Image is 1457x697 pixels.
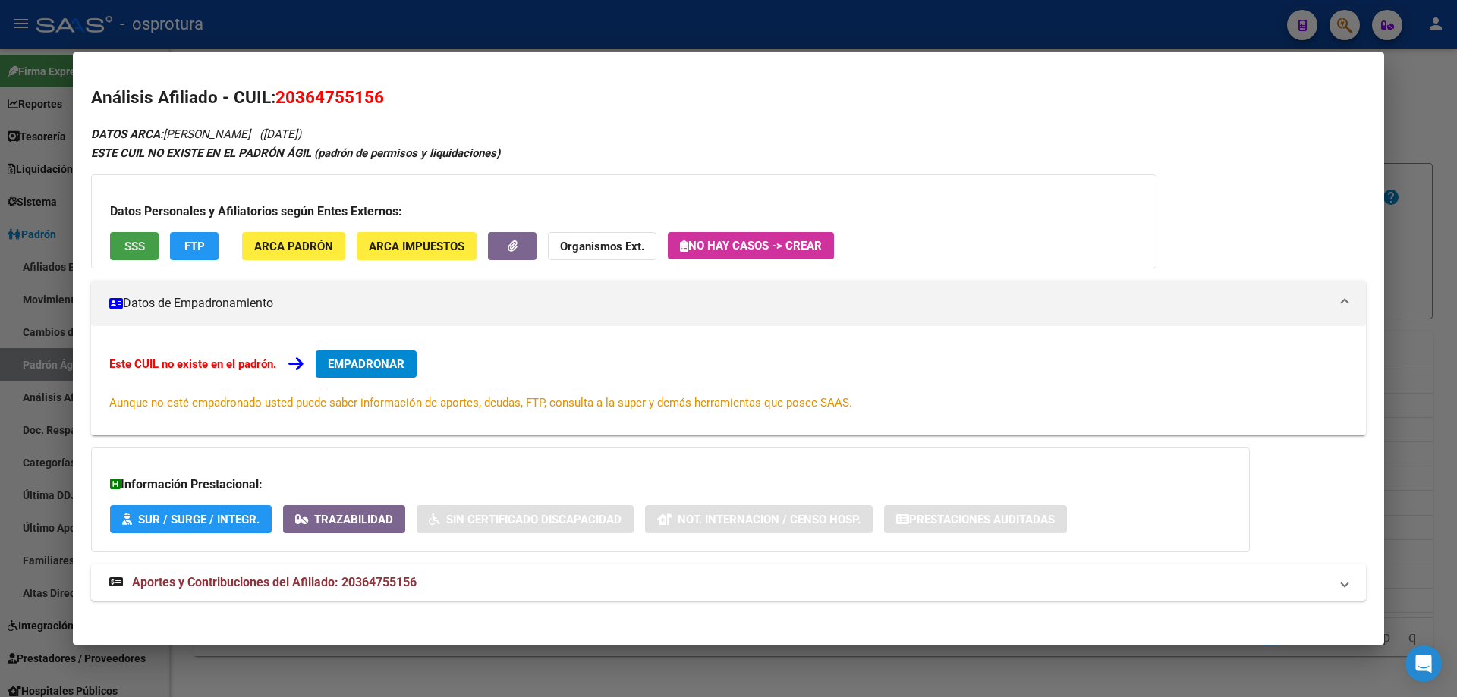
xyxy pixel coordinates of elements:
[548,232,656,260] button: Organismos Ext.
[909,513,1055,526] span: Prestaciones Auditadas
[109,396,852,410] span: Aunque no esté empadronado usted puede saber información de aportes, deudas, FTP, consulta a la s...
[357,232,477,260] button: ARCA Impuestos
[91,146,500,160] strong: ESTE CUIL NO EXISTE EN EL PADRÓN ÁGIL (padrón de permisos y liquidaciones)
[110,476,1231,494] h3: Información Prestacional:
[316,350,417,378] button: EMPADRONAR
[417,505,634,533] button: Sin Certificado Discapacidad
[668,232,834,259] button: No hay casos -> Crear
[91,127,163,141] strong: DATOS ARCA:
[254,240,333,253] span: ARCA Padrón
[91,564,1366,601] mat-expansion-panel-header: Aportes y Contribuciones del Afiliado: 20364755156
[124,240,145,253] span: SSS
[446,513,622,526] span: Sin Certificado Discapacidad
[369,240,464,253] span: ARCA Impuestos
[184,240,205,253] span: FTP
[283,505,405,533] button: Trazabilidad
[91,281,1366,326] mat-expansion-panel-header: Datos de Empadronamiento
[680,239,822,253] span: No hay casos -> Crear
[1405,645,1442,682] div: Open Intercom Messenger
[170,232,219,260] button: FTP
[242,232,345,260] button: ARCA Padrón
[328,357,404,371] span: EMPADRONAR
[110,505,272,533] button: SUR / SURGE / INTEGR.
[110,232,159,260] button: SSS
[260,127,301,141] span: ([DATE])
[138,513,260,526] span: SUR / SURGE / INTEGR.
[645,505,873,533] button: Not. Internacion / Censo Hosp.
[132,575,417,589] span: Aportes y Contribuciones del Afiliado: 20364755156
[109,294,1330,312] mat-panel-title: Datos de Empadronamiento
[275,87,384,107] span: 20364755156
[560,240,644,253] strong: Organismos Ext.
[884,505,1067,533] button: Prestaciones Auditadas
[314,513,393,526] span: Trazabilidad
[91,85,1366,111] h2: Análisis Afiliado - CUIL:
[110,203,1138,221] h3: Datos Personales y Afiliatorios según Entes Externos:
[91,127,250,141] span: [PERSON_NAME]
[678,513,861,526] span: Not. Internacion / Censo Hosp.
[109,357,276,371] strong: Este CUIL no existe en el padrón.
[91,326,1366,435] div: Datos de Empadronamiento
